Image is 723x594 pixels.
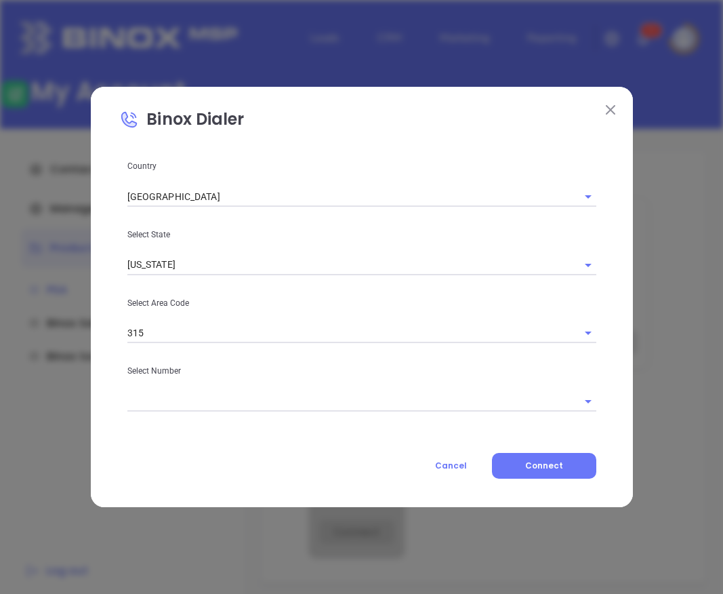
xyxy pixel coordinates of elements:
img: close modal [606,105,615,115]
button: Open [579,187,598,206]
p: Select State [127,227,596,242]
button: Open [579,256,598,275]
p: Country [127,159,596,174]
span: Cancel [435,460,467,471]
span: Connect [525,460,563,471]
button: Open [579,392,598,411]
p: Binox Dialer [119,107,604,138]
button: Connect [492,453,596,479]
button: Open [579,323,598,342]
p: Select Area Code [127,296,596,311]
p: Select Number [127,363,596,378]
button: Cancel [410,453,492,479]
